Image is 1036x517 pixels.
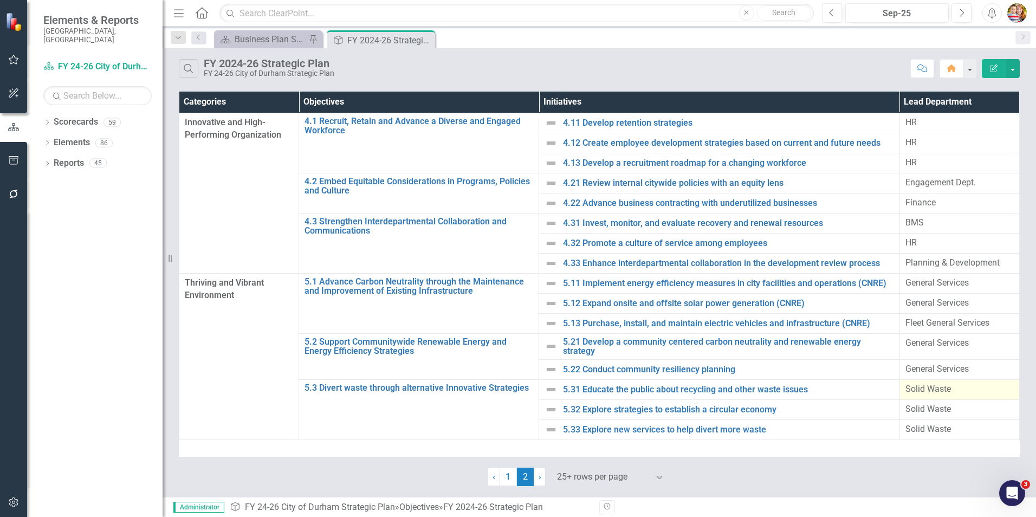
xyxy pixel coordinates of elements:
[299,173,539,213] td: Double-Click to Edit Right Click for Context Menu
[545,363,558,376] img: Not Defined
[299,213,539,273] td: Double-Click to Edit Right Click for Context Menu
[899,293,1019,313] td: Double-Click to Edit
[849,7,945,20] div: Sep-25
[905,177,976,188] span: Engagement Dept.
[905,298,969,308] span: General Services
[905,157,917,167] span: HR
[539,233,899,253] td: Double-Click to Edit Right Click for Context Menu
[1021,480,1030,489] span: 3
[563,365,893,374] a: 5.22 Conduct community resiliency planning
[539,113,899,133] td: Double-Click to Edit Right Click for Context Menu
[845,3,949,23] button: Sep-25
[230,501,591,514] div: » »
[563,337,893,356] a: 5.21 Develop a community centered carbon neutrality and renewable energy strategy
[899,173,1019,193] td: Double-Click to Edit
[899,133,1019,153] td: Double-Click to Edit
[545,157,558,170] img: Not Defined
[305,117,533,135] a: 4.1 Recruit, Retain and Advance a Diverse and Engaged Workforce
[899,420,1019,440] td: Double-Click to Edit
[43,61,152,73] a: FY 24-26 City of Durham Strategic Plan
[54,157,84,170] a: Reports
[305,217,533,236] a: 4.3 Strengthen Interdepartmental Collaboration and Communications
[905,217,924,228] span: BMS
[539,313,899,333] td: Double-Click to Edit Right Click for Context Menu
[905,197,936,208] span: Finance
[899,313,1019,333] td: Double-Click to Edit
[545,237,558,250] img: Not Defined
[219,4,814,23] input: Search ClearPoint...
[539,360,899,380] td: Double-Click to Edit Right Click for Context Menu
[899,380,1019,400] td: Double-Click to Edit
[89,159,107,168] div: 45
[905,137,917,147] span: HR
[539,193,899,213] td: Double-Click to Edit Right Click for Context Menu
[905,404,951,414] span: Solid Waste
[179,113,299,273] td: Double-Click to Edit
[545,137,558,150] img: Not Defined
[299,333,539,379] td: Double-Click to Edit Right Click for Context Menu
[545,340,558,353] img: Not Defined
[899,193,1019,213] td: Double-Click to Edit
[545,217,558,230] img: Not Defined
[563,279,893,288] a: 5.11 Implement energy efficiency measures in city facilities and operations (CNRE)
[563,238,893,248] a: 4.32 Promote a culture of service among employees
[399,502,439,512] a: Objectives
[905,424,951,434] span: Solid Waste
[545,117,558,130] img: Not Defined
[443,502,543,512] div: FY 2024-26 Strategic Plan
[299,380,539,440] td: Double-Click to Edit Right Click for Context Menu
[563,258,893,268] a: 4.33 Enhance interdepartmental collaboration in the development review process
[54,116,98,128] a: Scorecards
[539,420,899,440] td: Double-Click to Edit Right Click for Context Menu
[43,27,152,44] small: [GEOGRAPHIC_DATA], [GEOGRAPHIC_DATA]
[905,318,989,328] span: Fleet General Services
[539,173,899,193] td: Double-Click to Edit Right Click for Context Menu
[563,299,893,308] a: 5.12 Expand onsite and offsite solar power generation (CNRE)
[54,137,90,149] a: Elements
[95,138,113,147] div: 86
[347,34,432,47] div: FY 2024-26 Strategic Plan
[539,380,899,400] td: Double-Click to Edit Right Click for Context Menu
[185,277,293,302] span: Thriving and Vibrant Environment
[999,480,1025,506] iframe: Intercom live chat
[563,118,893,128] a: 4.11 Develop retention strategies
[899,333,1019,359] td: Double-Click to Edit
[899,233,1019,253] td: Double-Click to Edit
[899,360,1019,380] td: Double-Click to Edit
[517,468,534,486] span: 2
[545,317,558,330] img: Not Defined
[757,5,811,21] button: Search
[563,198,893,208] a: 4.22 Advance business contracting with underutilized businesses
[899,113,1019,133] td: Double-Click to Edit
[235,33,306,46] div: Business Plan Status Update
[545,403,558,416] img: Not Defined
[539,471,541,482] span: ›
[545,277,558,290] img: Not Defined
[905,364,969,374] span: General Services
[563,158,893,168] a: 4.13 Develop a recruitment roadmap for a changing workforce
[204,57,334,69] div: FY 2024-26 Strategic Plan
[905,117,917,127] span: HR
[299,273,539,333] td: Double-Click to Edit Right Click for Context Menu
[185,117,293,141] span: Innovative and High-Performing Organization
[539,213,899,233] td: Double-Click to Edit Right Click for Context Menu
[299,113,539,173] td: Double-Click to Edit Right Click for Context Menu
[305,177,533,196] a: 4.2 Embed Equitable Considerations in Programs, Policies and Culture
[539,153,899,173] td: Double-Click to Edit Right Click for Context Menu
[772,8,795,17] span: Search
[563,218,893,228] a: 4.31 Invest, monitor, and evaluate recovery and renewal resources
[905,384,951,394] span: Solid Waste
[539,293,899,313] td: Double-Click to Edit Right Click for Context Menu
[899,213,1019,233] td: Double-Click to Edit
[173,502,224,513] span: Administrator
[545,257,558,270] img: Not Defined
[1007,3,1027,23] img: Shari Metcalfe
[539,333,899,359] td: Double-Click to Edit Right Click for Context Menu
[545,197,558,210] img: Not Defined
[43,86,152,105] input: Search Below...
[563,319,893,328] a: 5.13 Purchase, install, and maintain electric vehicles and infrastructure (CNRE)
[493,471,495,482] span: ‹
[899,400,1019,420] td: Double-Click to Edit
[305,277,533,296] a: 5.1 Advance Carbon Neutrality through the Maintenance and Improvement of Existing Infrastructure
